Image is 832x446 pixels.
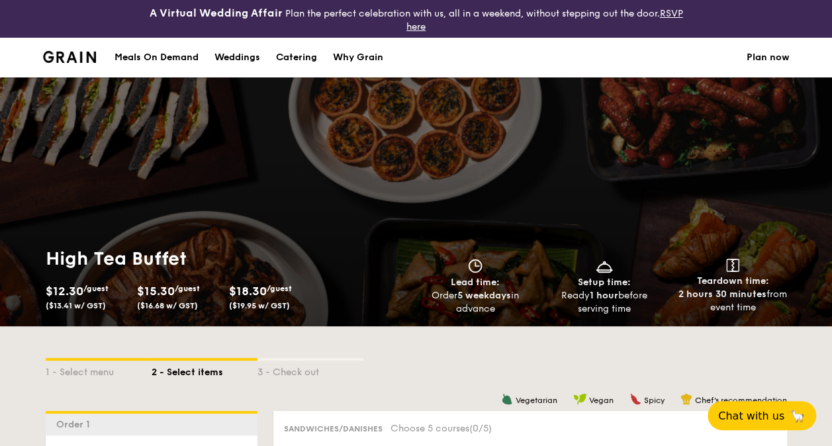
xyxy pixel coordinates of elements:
[115,38,199,77] div: Meals On Demand
[83,284,109,293] span: /guest
[674,288,792,314] div: from event time
[678,289,766,300] strong: 2 hours 30 minutes
[214,38,260,77] div: Weddings
[790,408,806,424] span: 🦙
[594,259,614,273] img: icon-dish.430c3a2e.svg
[56,419,95,430] span: Order 1
[46,284,83,298] span: $12.30
[516,396,557,405] span: Vegetarian
[43,51,97,63] a: Logotype
[152,361,257,379] div: 2 - Select items
[139,5,694,32] div: Plan the perfect celebration with us, all in a weekend, without stepping out the door.
[644,396,665,405] span: Spicy
[175,284,200,293] span: /guest
[325,38,391,77] a: Why Grain
[726,259,739,272] img: icon-teardown.65201eee.svg
[391,423,492,434] span: Choose 5 courses
[578,277,631,288] span: Setup time:
[46,361,152,379] div: 1 - Select menu
[150,5,283,21] h4: A Virtual Wedding Affair
[267,284,292,293] span: /guest
[697,275,769,287] span: Teardown time:
[501,393,513,405] img: icon-vegetarian.fe4039eb.svg
[590,290,618,301] strong: 1 hour
[137,301,198,310] span: ($16.68 w/ GST)
[545,289,663,316] div: Ready before serving time
[718,410,784,422] span: Chat with us
[257,361,363,379] div: 3 - Check out
[469,423,492,434] span: (0/5)
[451,277,500,288] span: Lead time:
[629,393,641,405] img: icon-spicy.37a8142b.svg
[333,38,383,77] div: Why Grain
[589,396,614,405] span: Vegan
[680,393,692,405] img: icon-chef-hat.a58ddaea.svg
[708,401,816,430] button: Chat with us🦙
[43,51,97,63] img: Grain
[416,289,535,316] div: Order in advance
[137,284,175,298] span: $15.30
[229,284,267,298] span: $18.30
[747,38,790,77] a: Plan now
[457,290,511,301] strong: 5 weekdays
[46,301,106,310] span: ($13.41 w/ GST)
[695,396,787,405] span: Chef's recommendation
[268,38,325,77] a: Catering
[207,38,268,77] a: Weddings
[573,393,586,405] img: icon-vegan.f8ff3823.svg
[276,38,317,77] div: Catering
[284,424,383,433] span: Sandwiches/Danishes
[107,38,207,77] a: Meals On Demand
[465,259,485,273] img: icon-clock.2db775ea.svg
[229,301,290,310] span: ($19.95 w/ GST)
[46,247,411,271] h1: High Tea Buffet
